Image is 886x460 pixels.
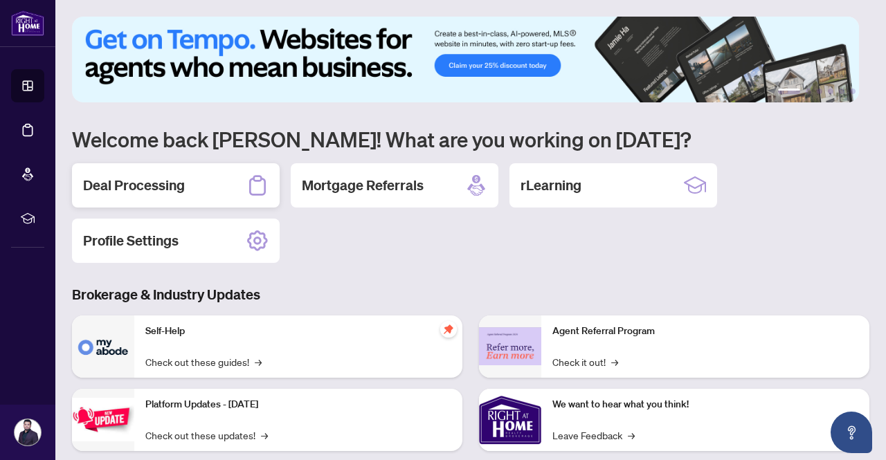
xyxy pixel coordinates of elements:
[552,397,858,412] p: We want to hear what you think!
[850,89,856,94] button: 6
[479,389,541,451] img: We want to hear what you think!
[255,354,262,369] span: →
[15,419,41,445] img: Profile Icon
[552,354,618,369] a: Check it out!→
[11,10,44,36] img: logo
[72,285,869,304] h3: Brokerage & Industry Updates
[552,427,635,443] a: Leave Feedback→
[302,176,424,195] h2: Mortgage Referrals
[440,321,457,338] span: pushpin
[552,324,858,339] p: Agent Referral Program
[611,354,618,369] span: →
[72,398,134,441] img: Platform Updates - July 21, 2025
[83,176,185,195] h2: Deal Processing
[83,231,179,250] h2: Profile Settings
[828,89,833,94] button: 4
[817,89,822,94] button: 3
[479,327,541,365] img: Agent Referral Program
[72,17,859,102] img: Slide 0
[806,89,811,94] button: 2
[145,427,268,443] a: Check out these updates!→
[72,126,869,152] h1: Welcome back [PERSON_NAME]! What are you working on [DATE]?
[72,315,134,378] img: Self-Help
[145,354,262,369] a: Check out these guides!→
[145,324,451,339] p: Self-Help
[261,427,268,443] span: →
[145,397,451,412] p: Platform Updates - [DATE]
[521,176,581,195] h2: rLearning
[831,412,872,453] button: Open asap
[628,427,635,443] span: →
[839,89,844,94] button: 5
[778,89,800,94] button: 1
